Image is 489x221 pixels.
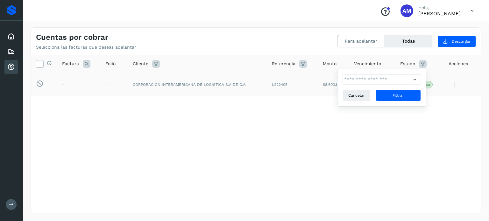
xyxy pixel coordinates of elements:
[337,35,385,47] button: Para adelantar
[437,36,476,47] button: Descargar
[449,60,468,67] span: Acciones
[4,60,18,74] div: Cuentas por cobrar
[57,73,100,96] td: -
[4,45,18,59] div: Embarques
[267,73,318,96] td: L222405
[36,33,108,42] h4: Cuentas por cobrar
[62,60,79,67] span: Factura
[400,60,415,67] span: Estado
[36,45,136,50] p: Selecciona las facturas que deseas adelantar
[100,73,128,96] td: -
[452,38,471,44] span: Descargar
[318,73,349,96] td: $8,603.83
[4,30,18,44] div: Inicio
[133,60,148,67] span: Cliente
[418,5,461,10] p: Hola,
[354,60,381,67] span: Vencimiento
[128,73,266,96] td: CORPORACION INTERAMERICANA DE LOGISTICA S.A DE C.V.
[105,60,116,67] span: Folio
[418,10,461,17] p: Atziri Mireya Rodriguez Arreola
[272,60,295,67] span: Referencia
[385,35,432,47] button: Todas
[323,60,337,67] span: Monto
